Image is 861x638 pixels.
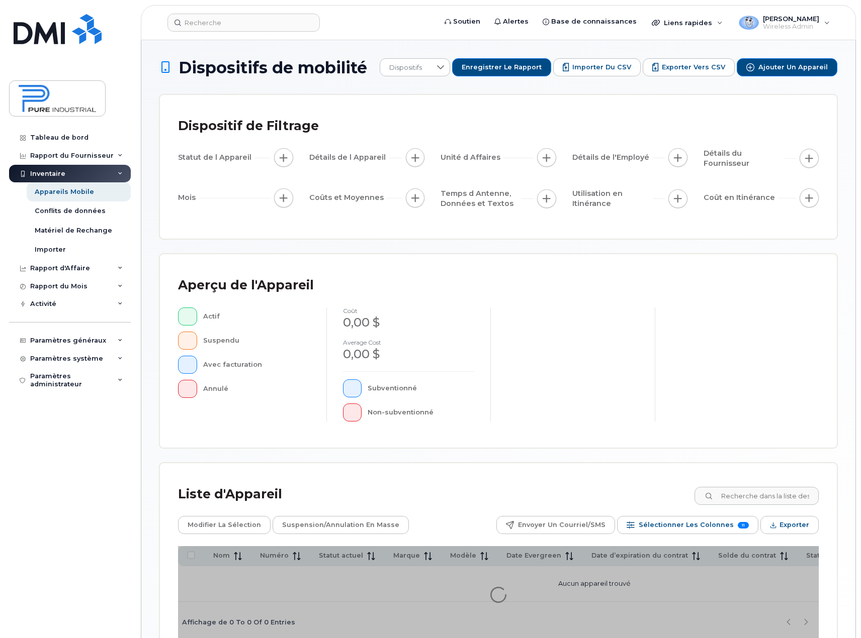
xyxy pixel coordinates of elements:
[343,346,475,363] div: 0,00 $
[553,58,641,76] button: Importer du CSV
[188,517,261,533] span: Modifier la sélection
[452,58,551,76] button: Enregistrer le rapport
[203,356,310,374] div: Avec facturation
[282,517,399,533] span: Suspension/Annulation en masse
[572,152,652,163] span: Détails de l'Employé
[178,272,314,298] div: Aperçu de l'Appareil
[462,63,542,72] span: Enregistrer le rapport
[572,188,653,209] span: Utilisation en Itinérance
[203,307,310,326] div: Actif
[441,152,503,163] span: Unité d Affaires
[178,192,199,203] span: Mois
[343,314,475,331] div: 0,00 $
[343,307,475,314] h4: coût
[178,113,319,139] div: Dispositif de Filtrage
[704,148,784,169] span: Détails du Fournisseur
[518,517,606,533] span: Envoyer un courriel/SMS
[617,516,758,534] button: Sélectionner les colonnes 11
[496,516,615,534] button: Envoyer un courriel/SMS
[572,63,631,72] span: Importer du CSV
[309,152,389,163] span: Détails de l Appareil
[309,192,387,203] span: Coûts et Moyennes
[368,403,474,421] div: Non-subventionné
[780,517,809,533] span: Exporter
[695,487,819,505] input: Recherche dans la liste des appareils ...
[441,188,521,209] span: Temps d Antenne, Données et Textos
[368,379,474,397] div: Subventionné
[662,63,725,72] span: Exporter vers CSV
[178,516,271,534] button: Modifier la sélection
[643,58,735,76] button: Exporter vers CSV
[737,58,837,76] button: Ajouter un appareil
[760,516,819,534] button: Exporter
[380,59,431,77] span: Dispositifs
[179,59,367,76] span: Dispositifs de mobilité
[758,63,828,72] span: Ajouter un appareil
[178,152,254,163] span: Statut de l Appareil
[273,516,409,534] button: Suspension/Annulation en masse
[203,380,310,398] div: Annulé
[343,339,475,346] h4: Average cost
[178,481,282,507] div: Liste d'Appareil
[639,517,734,533] span: Sélectionner les colonnes
[738,522,749,528] span: 11
[203,332,310,350] div: Suspendu
[704,192,778,203] span: Coût en Itinérance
